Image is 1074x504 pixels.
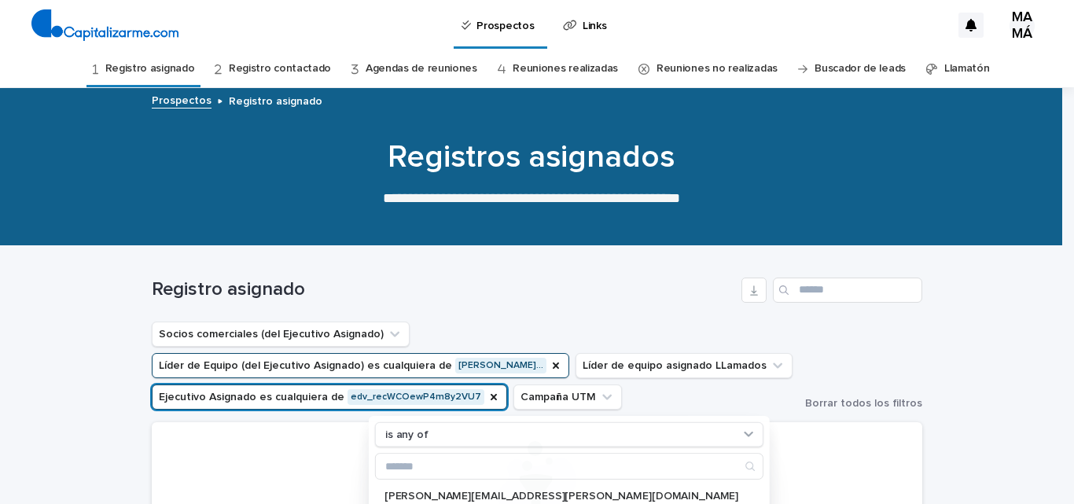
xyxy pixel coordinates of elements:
div: Search [375,453,763,480]
button: Campaña UTM [513,384,622,410]
img: 4arMvv9wSvmHTHbXwTim [31,9,178,41]
font: Borrar todos los filtros [805,398,922,409]
a: Registro contactado [229,50,331,87]
a: Reuniones realizadas [513,50,618,87]
button: Borrar todos los filtros [793,398,922,409]
button: Ejecutivo Asignado [152,384,507,410]
font: MAMÁ [1012,10,1032,42]
font: Registro asignado [152,280,305,299]
a: Buscador de leads [815,50,906,87]
input: Search [376,454,763,479]
button: Líder de Equipo (del Ejecutivo Asignado) [152,353,569,378]
a: Prospectos [152,90,211,109]
a: Reuniones no realizadas [657,50,778,87]
font: Agendas de reuniones [366,63,477,74]
button: Socios comerciales (del Ejecutivo Asignado) [152,322,410,347]
font: Buscador de leads [815,63,906,74]
a: Agendas de reuniones [366,50,477,87]
font: Llamatón [944,63,990,74]
font: Reuniones realizadas [513,63,618,74]
a: Registro asignado [105,50,195,87]
font: Registros asignados [388,142,675,173]
button: Líder de equipo asignado LLamados [576,353,793,378]
font: Prospectos [152,95,211,106]
input: Buscar [773,278,922,303]
font: Registro asignado [229,96,322,107]
a: Llamatón [944,50,990,87]
font: Registro asignado [105,63,195,74]
p: [PERSON_NAME][EMAIL_ADDRESS][PERSON_NAME][DOMAIN_NAME] [384,491,739,502]
font: Reuniones no realizadas [657,63,778,74]
p: is any of [385,428,428,441]
font: Registro contactado [229,63,331,74]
